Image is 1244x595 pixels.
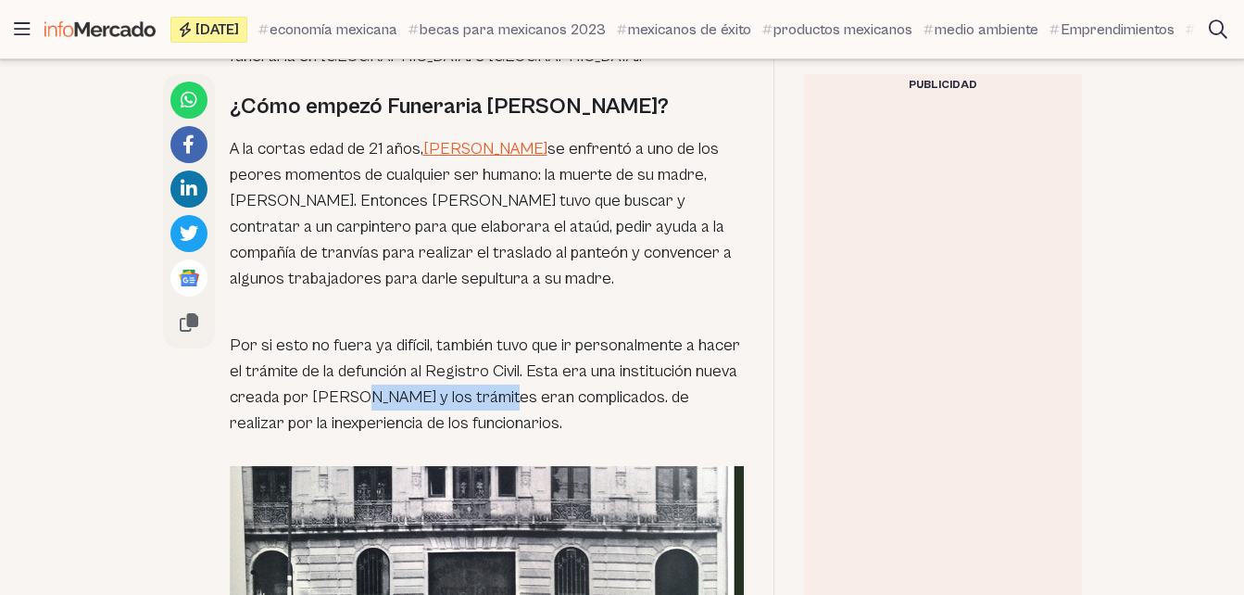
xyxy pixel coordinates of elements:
[195,22,239,37] span: [DATE]
[230,307,744,437] p: Por si esto no fuera ya difícil, también tuvo que ir personalmente a hacer el trámite de la defun...
[420,19,606,41] span: becas para mexicanos 2023
[804,74,1082,96] div: Publicidad
[230,136,744,292] p: A la cortas edad de 21 años, se enfrentó a uno de los peores momentos de cualquier ser humano: la...
[270,19,397,41] span: economía mexicana
[423,139,547,158] a: [PERSON_NAME]
[1049,19,1175,41] a: Emprendimientos
[617,19,751,41] a: mexicanos de éxito
[178,267,200,289] img: Google News logo
[924,19,1038,41] a: medio ambiente
[628,19,751,41] span: mexicanos de éxito
[935,19,1038,41] span: medio ambiente
[258,19,397,41] a: economía mexicana
[773,19,912,41] span: productos mexicanos
[762,19,912,41] a: productos mexicanos
[1061,19,1175,41] span: Emprendimientos
[408,19,606,41] a: becas para mexicanos 2023
[44,21,156,37] img: Infomercado México logo
[230,92,744,121] h2: ¿Cómo empezó Funeraria [PERSON_NAME]?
